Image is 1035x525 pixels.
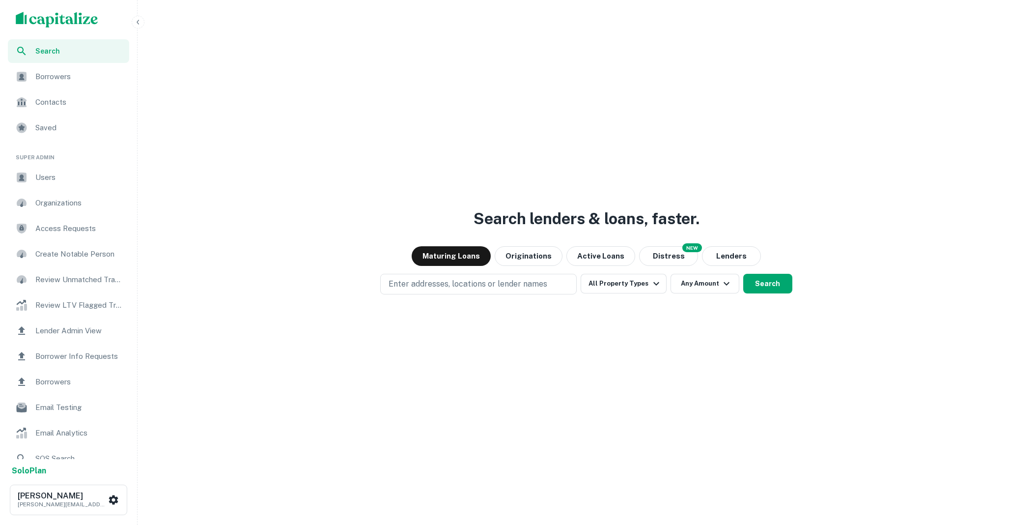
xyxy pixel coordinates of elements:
[12,466,46,475] strong: Solo Plan
[412,246,491,266] button: Maturing Loans
[8,319,129,343] a: Lender Admin View
[8,447,129,470] a: SOS Search
[18,500,106,509] p: [PERSON_NAME][EMAIL_ADDRESS][DOMAIN_NAME]
[8,39,129,63] a: Search
[581,274,666,293] button: All Property Types
[682,243,702,252] div: NEW
[702,246,761,266] button: Lenders
[8,345,129,368] a: Borrower Info Requests
[8,65,129,88] a: Borrowers
[8,90,129,114] a: Contacts
[16,12,98,28] img: capitalize-logo.png
[8,217,129,240] a: Access Requests
[35,96,123,108] span: Contacts
[35,427,123,439] span: Email Analytics
[8,268,129,292] a: Review Unmatched Transactions
[8,166,129,189] a: Users
[35,223,123,234] span: Access Requests
[35,172,123,183] span: Users
[12,465,46,477] a: SoloPlan
[8,293,129,317] a: Review LTV Flagged Transactions
[495,246,562,266] button: Originations
[8,191,129,215] a: Organizations
[35,197,123,209] span: Organizations
[986,446,1035,494] iframe: Chat Widget
[18,492,106,500] h6: [PERSON_NAME]
[8,421,129,445] a: Email Analytics
[8,370,129,394] a: Borrowers
[10,485,127,515] button: [PERSON_NAME][PERSON_NAME][EMAIL_ADDRESS][DOMAIN_NAME]
[35,71,123,83] span: Borrowers
[35,402,123,413] span: Email Testing
[35,350,123,362] span: Borrower Info Requests
[380,274,577,294] button: Enter addresses, locations or lender names
[8,242,129,266] a: Create Notable Person
[35,274,123,286] span: Review Unmatched Transactions
[8,116,129,140] a: Saved
[35,299,123,311] span: Review LTV Flagged Transactions
[8,396,129,419] a: Email Testing
[35,248,123,260] span: Create Notable Person
[35,122,123,134] span: Saved
[566,246,635,266] button: Active Loans
[639,246,698,266] button: Search distressed loans with lien and other non-mortgage details.
[8,142,129,166] li: Super Admin
[35,453,123,465] span: SOS Search
[671,274,739,293] button: Any Amount
[389,278,547,290] p: Enter addresses, locations or lender names
[35,46,123,57] span: Search
[743,274,792,293] button: Search
[35,325,123,337] span: Lender Admin View
[474,207,699,231] h3: Search lenders & loans, faster.
[35,376,123,388] span: Borrowers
